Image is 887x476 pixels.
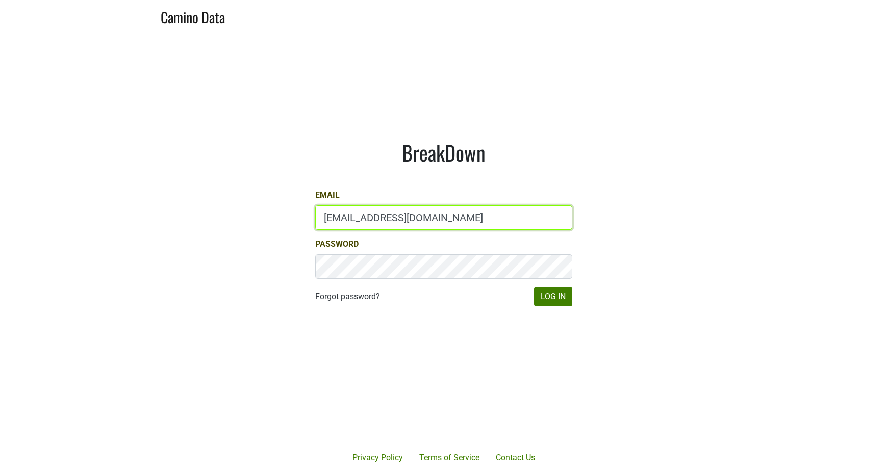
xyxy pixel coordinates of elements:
a: Camino Data [161,4,225,28]
h1: BreakDown [315,140,572,165]
button: Log In [534,287,572,306]
a: Terms of Service [411,447,488,468]
a: Privacy Policy [344,447,411,468]
a: Contact Us [488,447,543,468]
label: Email [315,189,340,201]
a: Forgot password? [315,290,380,303]
label: Password [315,238,359,250]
